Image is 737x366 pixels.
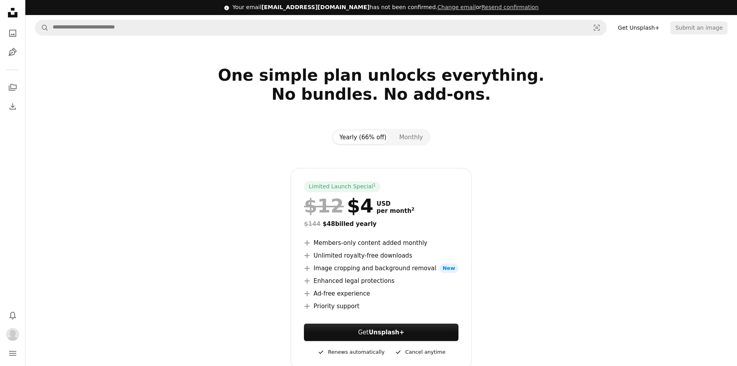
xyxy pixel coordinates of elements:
span: or [437,4,538,10]
button: Menu [5,345,21,361]
span: USD [376,200,414,207]
a: Download History [5,99,21,114]
li: Enhanced legal protections [304,276,458,286]
button: Visual search [587,20,606,35]
img: Avatar of user Anne Aragoncillo [6,328,19,341]
button: Search Unsplash [35,20,49,35]
a: Home — Unsplash [5,5,21,22]
span: $144 [304,220,321,228]
div: Limited Launch Special [304,181,380,192]
a: Change email [437,4,476,10]
button: Submit an image [670,21,727,34]
a: Get Unsplash+ [613,21,664,34]
h2: One simple plan unlocks everything. No bundles. No add-ons. [124,66,638,123]
div: Your email has not been confirmed. [233,4,539,11]
button: Notifications [5,307,21,323]
span: per month [376,207,414,214]
div: $4 [304,195,373,216]
span: $12 [304,195,344,216]
li: Members-only content added monthly [304,238,458,248]
a: Photos [5,25,21,41]
li: Image cropping and background removal [304,264,458,273]
button: Resend confirmation [481,4,538,11]
a: 2 [410,207,416,214]
strong: Unsplash+ [368,329,404,336]
sup: 1 [373,182,376,187]
sup: 2 [411,207,414,212]
li: Ad-free experience [304,289,458,298]
a: 1 [372,183,378,191]
button: Profile [5,326,21,342]
a: Illustrations [5,44,21,60]
button: Monthly [393,131,429,144]
span: [EMAIL_ADDRESS][DOMAIN_NAME] [262,4,370,10]
a: Collections [5,80,21,95]
span: New [439,264,458,273]
form: Find visuals sitewide [35,20,607,36]
button: Yearly (66% off) [333,131,393,144]
li: Priority support [304,302,458,311]
div: $48 billed yearly [304,219,458,229]
div: Renews automatically [317,347,385,357]
div: Cancel anytime [394,347,445,357]
li: Unlimited royalty-free downloads [304,251,458,260]
a: GetUnsplash+ [304,324,458,341]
